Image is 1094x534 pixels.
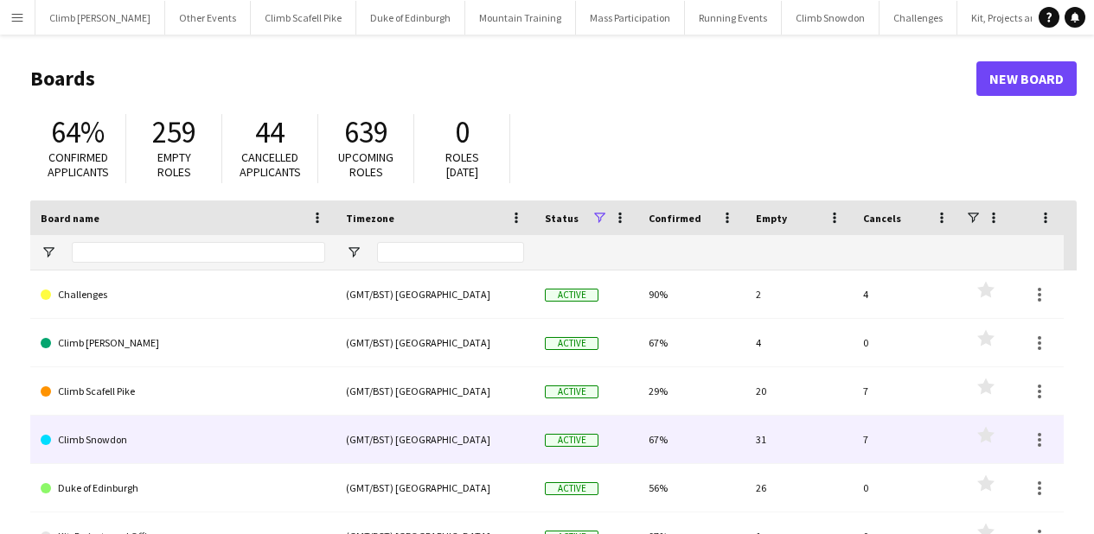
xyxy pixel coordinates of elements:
button: Other Events [165,1,251,35]
div: 67% [638,319,745,366]
a: Climb Scafell Pike [41,367,325,416]
span: Status [545,212,579,225]
span: 0 [455,113,470,151]
button: Mountain Training [465,1,576,35]
span: 44 [255,113,285,151]
div: 0 [853,319,960,366]
div: 31 [745,416,853,463]
span: Empty [756,212,787,225]
input: Timezone Filter Input [377,242,524,263]
button: Challenges [880,1,957,35]
button: Running Events [685,1,782,35]
div: 26 [745,464,853,512]
span: Active [545,337,598,350]
div: 67% [638,416,745,463]
span: Active [545,385,598,398]
span: Active [545,289,598,302]
div: 4 [853,270,960,318]
span: Board name [41,212,99,225]
button: Kit, Projects and Office [957,1,1085,35]
div: 29% [638,367,745,415]
span: Confirmed [649,212,701,225]
div: 20 [745,367,853,415]
span: Empty roles [157,149,191,180]
div: (GMT/BST) [GEOGRAPHIC_DATA] [336,464,534,512]
span: Cancelled applicants [240,149,301,180]
span: Upcoming roles [338,149,393,180]
button: Duke of Edinburgh [356,1,465,35]
button: Open Filter Menu [346,245,361,260]
div: 2 [745,270,853,318]
button: Climb Snowdon [782,1,880,35]
span: Roles [DATE] [445,149,479,180]
a: Climb [PERSON_NAME] [41,319,325,367]
input: Board name Filter Input [72,242,325,263]
div: 7 [853,367,960,415]
span: 259 [152,113,196,151]
span: Active [545,434,598,447]
button: Open Filter Menu [41,245,56,260]
span: 64% [51,113,105,151]
button: Climb Scafell Pike [251,1,356,35]
div: 7 [853,416,960,463]
a: Challenges [41,270,325,319]
a: New Board [976,61,1077,96]
a: Climb Snowdon [41,416,325,464]
span: Confirmed applicants [48,149,109,180]
button: Mass Participation [576,1,685,35]
div: (GMT/BST) [GEOGRAPHIC_DATA] [336,367,534,415]
h1: Boards [30,66,976,92]
a: Duke of Edinburgh [41,464,325,512]
div: 56% [638,464,745,512]
div: (GMT/BST) [GEOGRAPHIC_DATA] [336,270,534,318]
button: Climb [PERSON_NAME] [35,1,165,35]
span: Timezone [346,212,394,225]
span: Active [545,482,598,495]
div: (GMT/BST) [GEOGRAPHIC_DATA] [336,319,534,366]
div: 90% [638,270,745,318]
div: 0 [853,464,960,512]
div: 4 [745,319,853,366]
div: (GMT/BST) [GEOGRAPHIC_DATA] [336,416,534,463]
span: Cancels [863,212,901,225]
span: 639 [344,113,388,151]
